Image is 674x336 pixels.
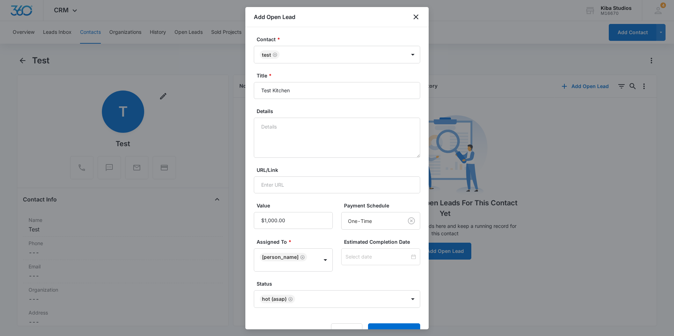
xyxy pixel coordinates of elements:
label: Details [257,107,423,115]
label: Title [257,72,423,79]
label: URL/Link [257,166,423,174]
div: Remove Amanda Magnuson [299,255,305,260]
label: Payment Schedule [344,202,423,209]
label: Estimated Completion Date [344,238,423,245]
input: Select date [345,253,410,261]
input: Value [254,212,333,229]
div: Remove Hot (ASAP) [287,297,293,301]
button: Clear [406,215,417,226]
div: Test [262,52,271,58]
label: Contact [257,36,423,43]
div: Hot (ASAP) [262,297,287,301]
label: Assigned To [257,238,336,245]
input: Enter URL [254,176,420,193]
h1: Add Open Lead [254,13,295,21]
div: Remove Test [271,52,277,57]
div: [PERSON_NAME] [262,255,299,260]
label: Value [257,202,336,209]
button: close [412,13,420,21]
label: Status [257,280,423,287]
input: Title [254,82,420,99]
